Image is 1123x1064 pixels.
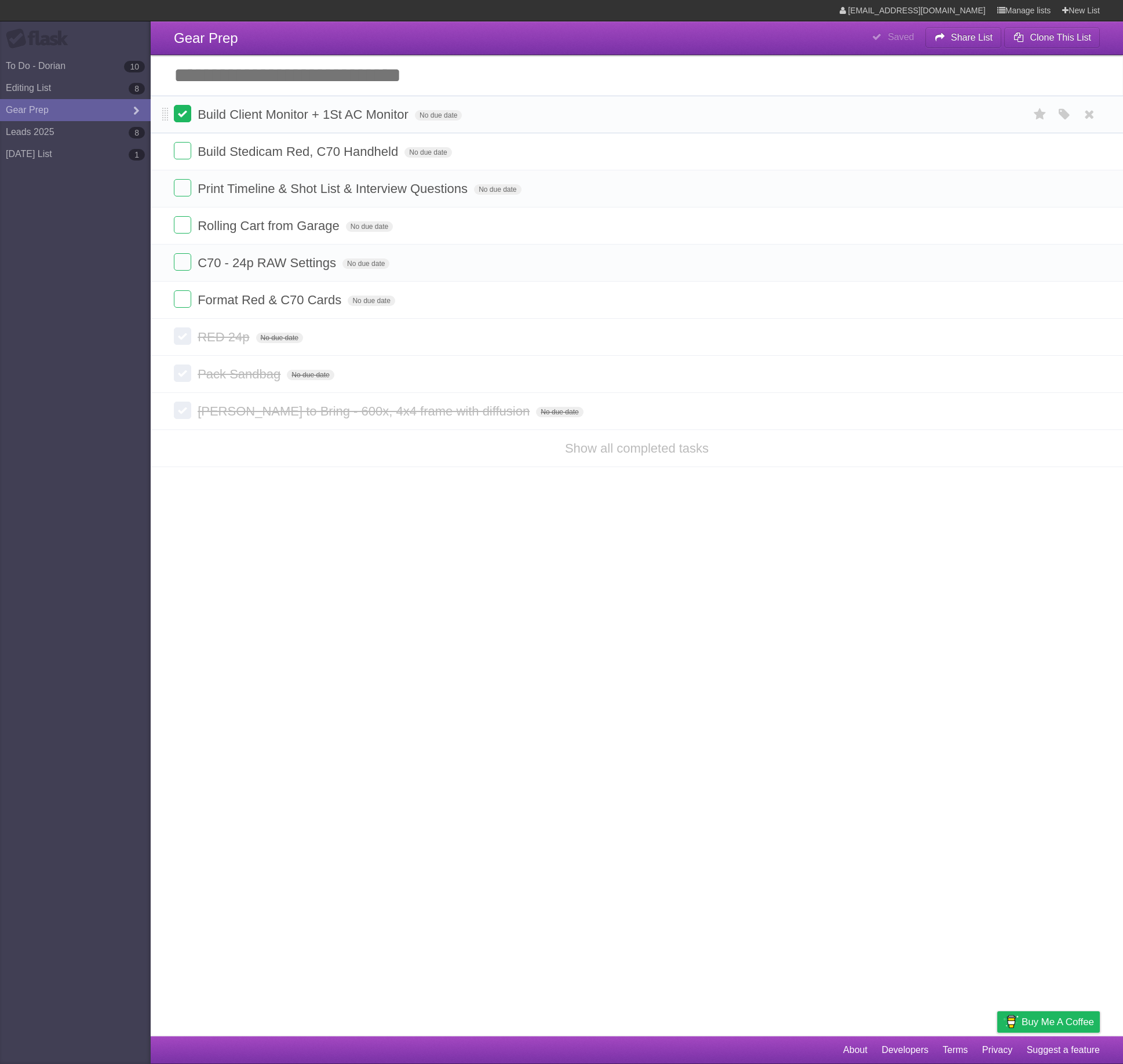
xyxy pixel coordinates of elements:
b: 8 [129,127,145,139]
label: Done [174,105,191,122]
label: Done [174,216,191,234]
label: Star task [1029,105,1051,124]
span: Build Client Monitor + 1St AC Monitor [198,107,411,122]
span: Print Timeline & Shot List & Interview Questions [198,181,471,196]
button: Clone This List [1004,27,1100,48]
b: 1 [129,149,145,161]
a: Developers [881,1039,928,1061]
div: Flask [6,28,75,49]
span: [PERSON_NAME] to Bring - 600x, 4x4 frame with diffusion [198,404,533,418]
b: 10 [124,61,145,72]
span: Build Stedicam Red, C70 Handheld [198,144,401,159]
b: Share List [951,32,993,42]
span: Gear Prep [174,30,238,46]
button: Share List [925,27,1002,48]
label: Done [174,142,191,159]
span: C70 - 24p RAW Settings [198,256,339,270]
span: No due date [404,147,451,158]
span: RED 24p [198,330,252,344]
span: Buy me a coffee [1022,1012,1094,1032]
span: Format Red & C70 Cards [198,293,344,307]
label: Done [174,402,191,419]
span: No due date [256,333,303,343]
span: No due date [536,407,583,417]
span: No due date [415,110,462,121]
label: Done [174,253,191,271]
img: Buy me a coffee [1003,1012,1019,1032]
a: Privacy [982,1039,1012,1061]
span: Pack Sandbag [198,367,283,381]
span: No due date [348,296,395,306]
b: Clone This List [1030,32,1091,42]
a: Terms [943,1039,968,1061]
b: 8 [129,83,145,94]
a: Suggest a feature [1027,1039,1100,1061]
label: Done [174,327,191,345]
label: Done [174,179,191,196]
b: Saved [888,32,914,42]
span: No due date [342,258,389,269]
span: No due date [346,221,393,232]
a: Show all completed tasks [565,441,709,456]
a: Buy me a coffee [997,1011,1100,1033]
label: Done [174,365,191,382]
span: No due date [474,184,521,195]
span: Rolling Cart from Garage [198,218,342,233]
span: No due date [287,370,334,380]
label: Done [174,290,191,308]
a: About [843,1039,867,1061]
